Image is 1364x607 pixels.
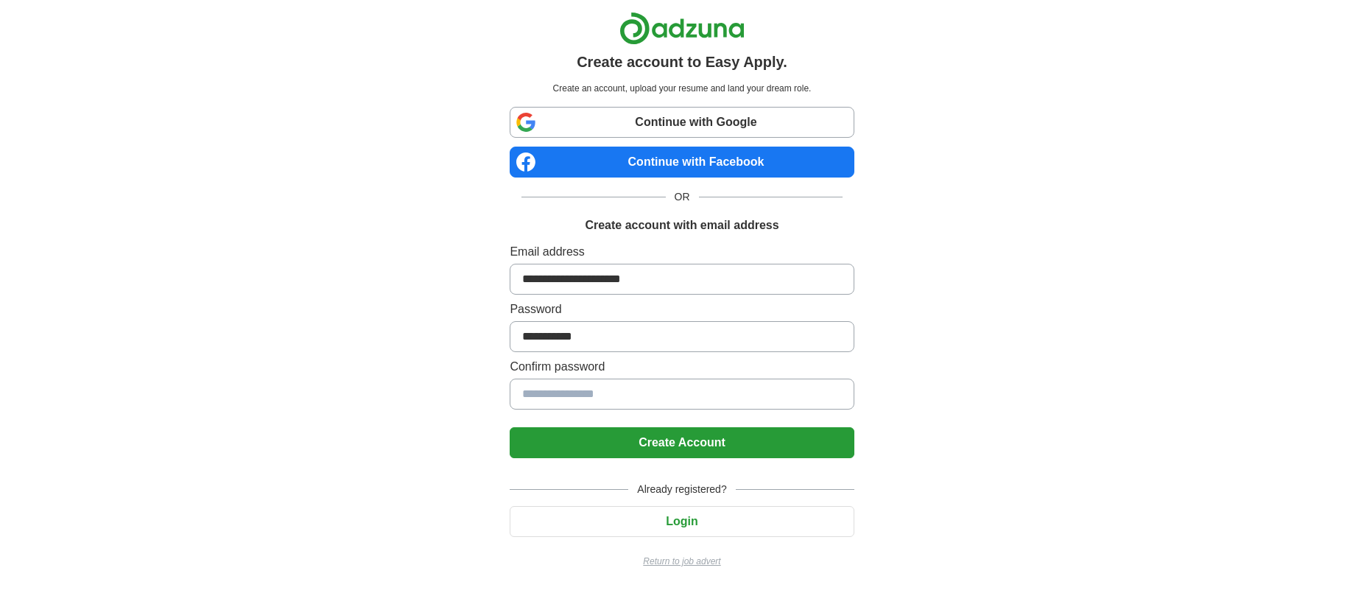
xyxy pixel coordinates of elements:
[513,82,851,95] p: Create an account, upload your resume and land your dream role.
[577,51,787,73] h1: Create account to Easy Apply.
[510,147,854,178] a: Continue with Facebook
[510,427,854,458] button: Create Account
[510,301,854,318] label: Password
[628,482,735,497] span: Already registered?
[510,243,854,261] label: Email address
[666,189,699,205] span: OR
[510,555,854,568] a: Return to job advert
[510,515,854,527] a: Login
[510,358,854,376] label: Confirm password
[510,107,854,138] a: Continue with Google
[510,506,854,537] button: Login
[585,217,778,234] h1: Create account with email address
[619,12,745,45] img: Adzuna logo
